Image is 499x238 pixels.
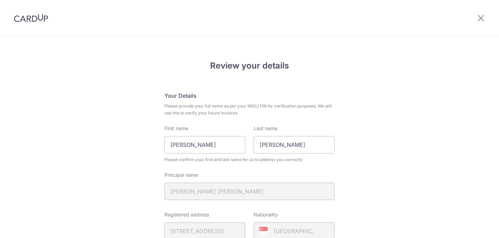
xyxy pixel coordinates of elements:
[164,211,209,218] label: Registered address
[164,136,245,153] input: First Name
[254,211,278,218] label: Nationality
[164,92,335,100] h5: Your Details
[164,103,335,117] span: Please provide your full name as per your NRIC/ FIN for verification purposes. We will use this t...
[164,125,188,132] label: First name
[254,125,277,132] label: Last name
[14,14,48,22] img: CardUp
[164,172,198,178] label: Principal name
[254,136,335,153] input: Last name
[164,156,335,163] span: Please confirm your first and last name for us to address you correctly
[164,59,335,72] h4: Review your details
